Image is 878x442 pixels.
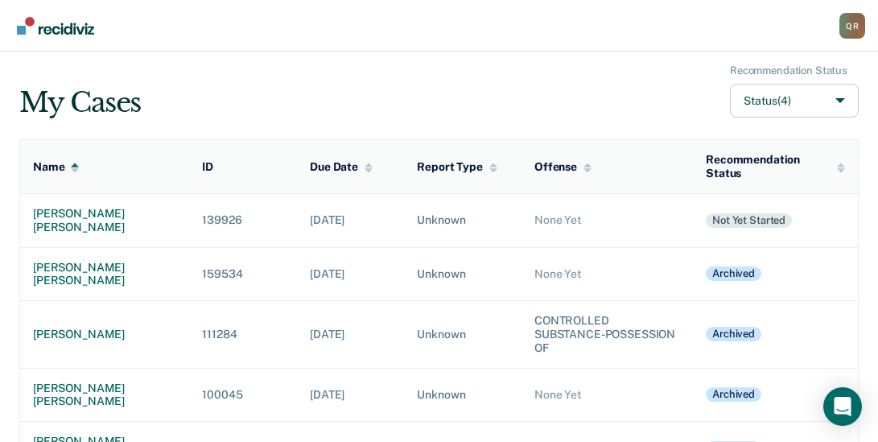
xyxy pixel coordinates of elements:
[189,247,297,301] td: 159534
[823,387,862,426] div: Open Intercom Messenger
[730,84,859,118] button: Status(4)
[297,301,404,368] td: [DATE]
[417,160,497,174] div: Report Type
[310,160,373,174] div: Due Date
[534,388,680,402] div: None Yet
[839,13,865,39] div: Q R
[706,213,792,228] div: Not yet started
[189,368,297,422] td: 100045
[33,207,176,234] div: [PERSON_NAME] [PERSON_NAME]
[33,261,176,288] div: [PERSON_NAME] [PERSON_NAME]
[33,328,176,341] div: [PERSON_NAME]
[33,382,176,409] div: [PERSON_NAME] [PERSON_NAME]
[189,193,297,247] td: 139926
[534,314,680,354] div: CONTROLLED SUBSTANCE-POSSESSION OF
[534,267,680,281] div: None Yet
[706,153,845,180] div: Recommendation Status
[19,86,141,119] div: My Cases
[202,160,213,174] div: ID
[189,301,297,368] td: 111284
[404,301,521,368] td: Unknown
[730,64,847,77] div: Recommendation Status
[706,327,761,341] div: Archived
[33,160,79,174] div: Name
[297,193,404,247] td: [DATE]
[404,193,521,247] td: Unknown
[706,266,761,281] div: Archived
[534,213,680,227] div: None Yet
[706,387,761,402] div: Archived
[297,368,404,422] td: [DATE]
[404,247,521,301] td: Unknown
[839,13,865,39] button: Profile dropdown button
[17,17,94,35] img: Recidiviz
[404,368,521,422] td: Unknown
[297,247,404,301] td: [DATE]
[534,160,592,174] div: Offense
